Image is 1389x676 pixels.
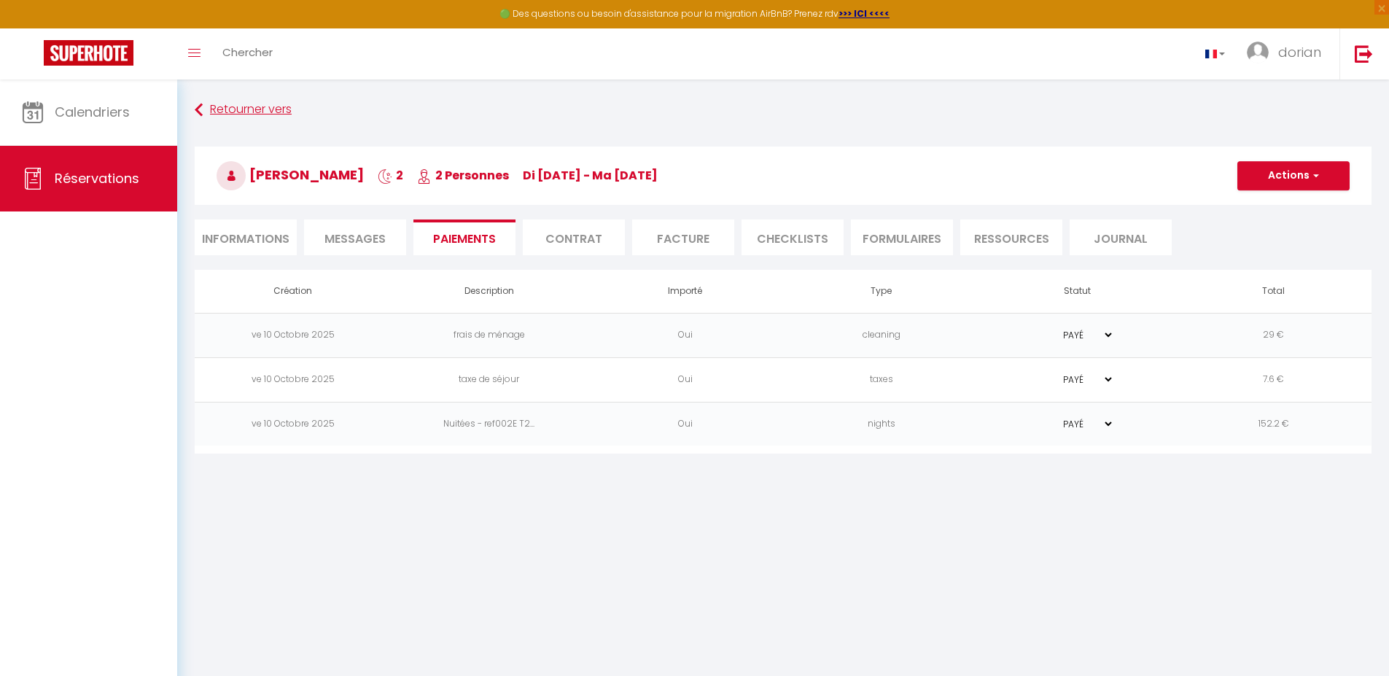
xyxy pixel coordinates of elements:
li: Facture [632,219,734,255]
a: Retourner vers [195,97,1372,123]
span: di [DATE] - ma [DATE] [523,167,658,184]
li: Paiements [413,219,515,255]
td: Oui [587,357,783,402]
td: 29 € [1175,313,1372,357]
li: FORMULAIRES [851,219,953,255]
span: [PERSON_NAME] [217,166,364,184]
img: logout [1355,44,1373,63]
button: Actions [1237,161,1350,190]
th: Statut [979,270,1175,313]
span: Calendriers [55,103,130,121]
th: Importé [587,270,783,313]
td: Nuitées - ref002E T2... [391,402,587,446]
th: Création [195,270,391,313]
th: Description [391,270,587,313]
span: 2 Personnes [417,167,509,184]
span: Messages [324,230,386,247]
a: ... dorian [1236,28,1339,79]
th: Type [783,270,979,313]
span: dorian [1278,43,1321,61]
li: Ressources [960,219,1062,255]
a: Chercher [211,28,284,79]
td: taxe de séjour [391,357,587,402]
li: Informations [195,219,297,255]
td: 152.2 € [1175,402,1372,446]
td: ve 10 Octobre 2025 [195,313,391,357]
td: 7.6 € [1175,357,1372,402]
span: 2 [378,167,403,184]
td: Oui [587,313,783,357]
td: taxes [783,357,979,402]
td: cleaning [783,313,979,357]
td: Oui [587,402,783,446]
img: Super Booking [44,40,133,66]
span: Réservations [55,169,139,187]
li: CHECKLISTS [742,219,844,255]
td: ve 10 Octobre 2025 [195,402,391,446]
li: Journal [1070,219,1172,255]
td: ve 10 Octobre 2025 [195,357,391,402]
img: ... [1247,42,1269,63]
td: frais de ménage [391,313,587,357]
a: >>> ICI <<<< [839,7,890,20]
li: Contrat [523,219,625,255]
span: Chercher [222,44,273,60]
td: nights [783,402,979,446]
th: Total [1175,270,1372,313]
